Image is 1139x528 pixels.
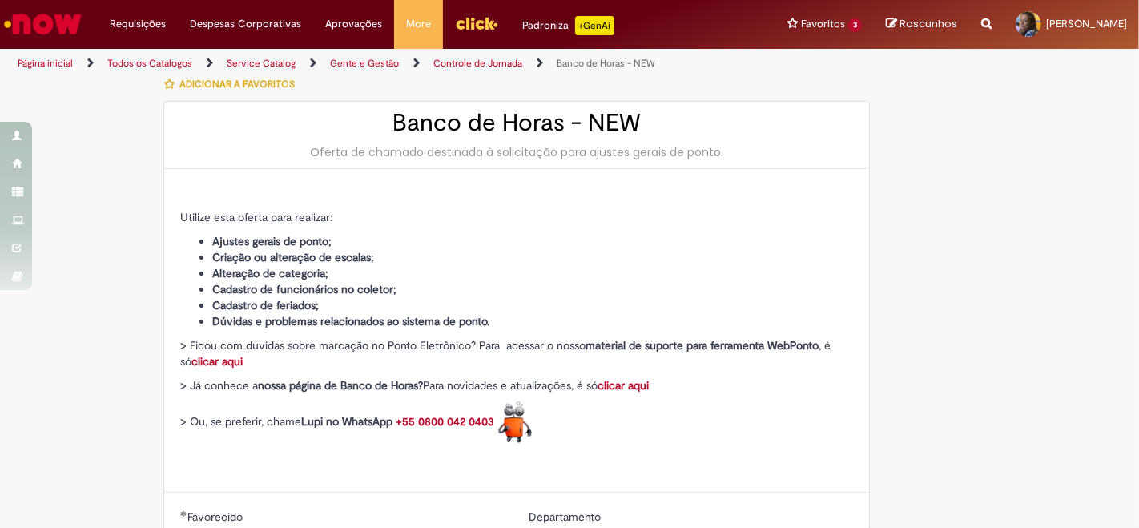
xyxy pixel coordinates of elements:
[179,78,295,91] span: Adicionar a Favoritos
[163,67,304,101] button: Adicionar a Favoritos
[598,378,649,393] a: clicar aqui
[575,16,614,35] p: +GenAi
[212,250,374,264] strong: Criação ou alteração de escalas;
[396,414,494,429] a: +55 0800 042 0403
[900,16,957,31] span: Rascunhos
[801,16,845,32] span: Favoritos
[301,414,392,429] strong: Lupi no WhatsApp
[12,49,747,79] ul: Trilhas de página
[191,354,243,369] a: clicar aqui
[455,11,498,35] img: click_logo_yellow_360x200.png
[190,16,301,32] span: Despesas Corporativas
[406,16,431,32] span: More
[2,8,84,40] img: ServiceNow
[180,377,853,393] p: > Já conhece a Para novidades e atualizações, é só
[180,110,853,136] h2: Banco de Horas - NEW
[107,57,192,70] a: Todos os Catálogos
[180,337,853,369] p: > Ficou com dúvidas sobre marcação no Ponto Eletrônico? Para acessar o nosso , é só
[212,282,396,296] strong: Cadastro de funcionários no coletor;
[433,57,522,70] a: Controle de Jornada
[522,16,614,35] div: Padroniza
[212,314,489,328] strong: Dúvidas e problemas relacionados ao sistema de ponto.
[110,16,166,32] span: Requisições
[212,234,332,248] strong: Ajustes gerais de ponto;
[212,298,319,312] strong: Cadastro de feriados;
[325,16,382,32] span: Aprovações
[180,401,853,444] p: > Ou, se preferir, chame
[848,18,862,32] span: 3
[227,57,296,70] a: Service Catalog
[1046,17,1127,30] span: [PERSON_NAME]
[180,144,853,160] div: Oferta de chamado destinada à solicitação para ajustes gerais de ponto.
[258,378,423,393] strong: nossa página de Banco de Horas?
[330,57,399,70] a: Gente e Gestão
[886,17,957,32] a: Rascunhos
[180,510,187,517] span: Obrigatório Preenchido
[529,510,604,524] span: Somente leitura - Departamento
[586,338,819,353] strong: material de suporte para ferramenta WebPonto
[529,509,604,525] label: Somente leitura - Departamento
[212,266,328,280] strong: Alteração de categoria;
[557,57,655,70] a: Banco de Horas - NEW
[187,510,246,524] span: Necessários - Favorecido
[18,57,73,70] a: Página inicial
[180,210,332,224] span: Utilize esta oferta para realizar:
